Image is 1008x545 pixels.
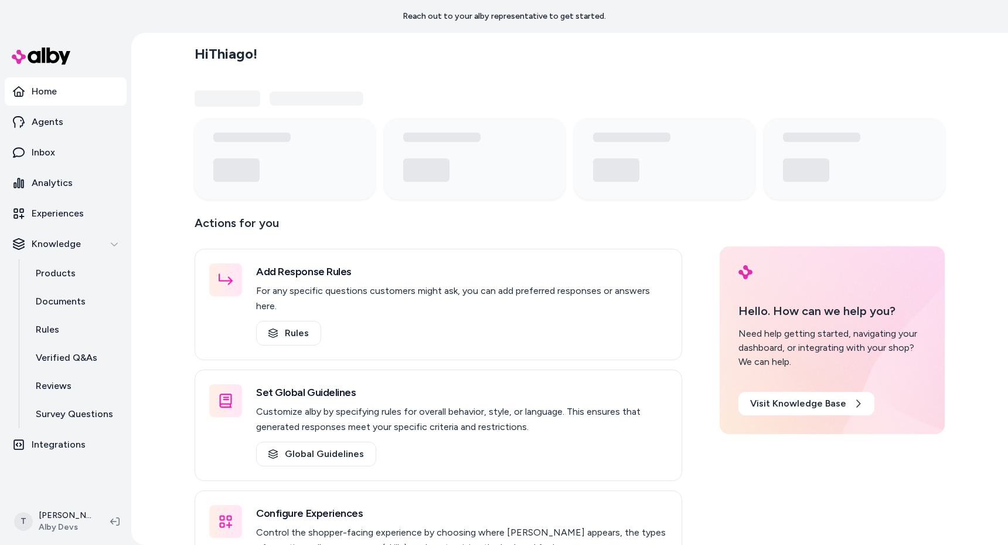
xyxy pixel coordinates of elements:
a: Products [24,259,127,287]
a: Verified Q&As [24,344,127,372]
p: Hello. How can we help you? [738,302,926,320]
a: Reviews [24,372,127,400]
p: Reach out to your alby representative to get started. [403,11,606,22]
p: Inbox [32,145,55,160]
a: Global Guidelines [256,442,376,466]
a: Inbox [5,138,127,167]
p: For any specific questions customers might ask, you can add preferred responses or answers here. [256,283,668,314]
p: Analytics [32,176,73,190]
a: Survey Questions [24,400,127,428]
h3: Set Global Guidelines [256,384,668,401]
a: Analytics [5,169,127,197]
p: Home [32,84,57,99]
a: Home [5,77,127,106]
a: Experiences [5,199,127,228]
p: Verified Q&As [36,351,97,365]
p: Products [36,266,76,280]
p: Survey Questions [36,407,113,421]
a: Integrations [5,431,127,459]
a: Documents [24,287,127,316]
p: Customize alby by specifying rules for overall behavior, style, or language. This ensures that ge... [256,404,668,435]
p: Actions for you [195,214,682,242]
p: Rules [36,323,59,337]
span: T [14,512,33,531]
a: Rules [24,316,127,344]
img: alby Logo [12,48,70,65]
p: Experiences [32,207,84,221]
h3: Add Response Rules [256,263,668,280]
span: Alby Devs [39,522,91,533]
div: Need help getting started, navigating your dashboard, or integrating with your shop? We can help. [738,327,926,369]
p: Integrations [32,438,86,452]
h3: Configure Experiences [256,505,668,522]
button: Knowledge [5,230,127,258]
p: Knowledge [32,237,81,251]
h2: Hi Thiago ! [195,45,257,63]
a: Rules [256,321,321,346]
a: Visit Knowledge Base [738,392,874,415]
p: [PERSON_NAME] [39,510,91,522]
button: T[PERSON_NAME]Alby Devs [7,503,101,540]
p: Agents [32,115,63,129]
img: alby Logo [738,265,752,279]
p: Documents [36,294,86,309]
a: Agents [5,108,127,136]
p: Reviews [36,379,71,393]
